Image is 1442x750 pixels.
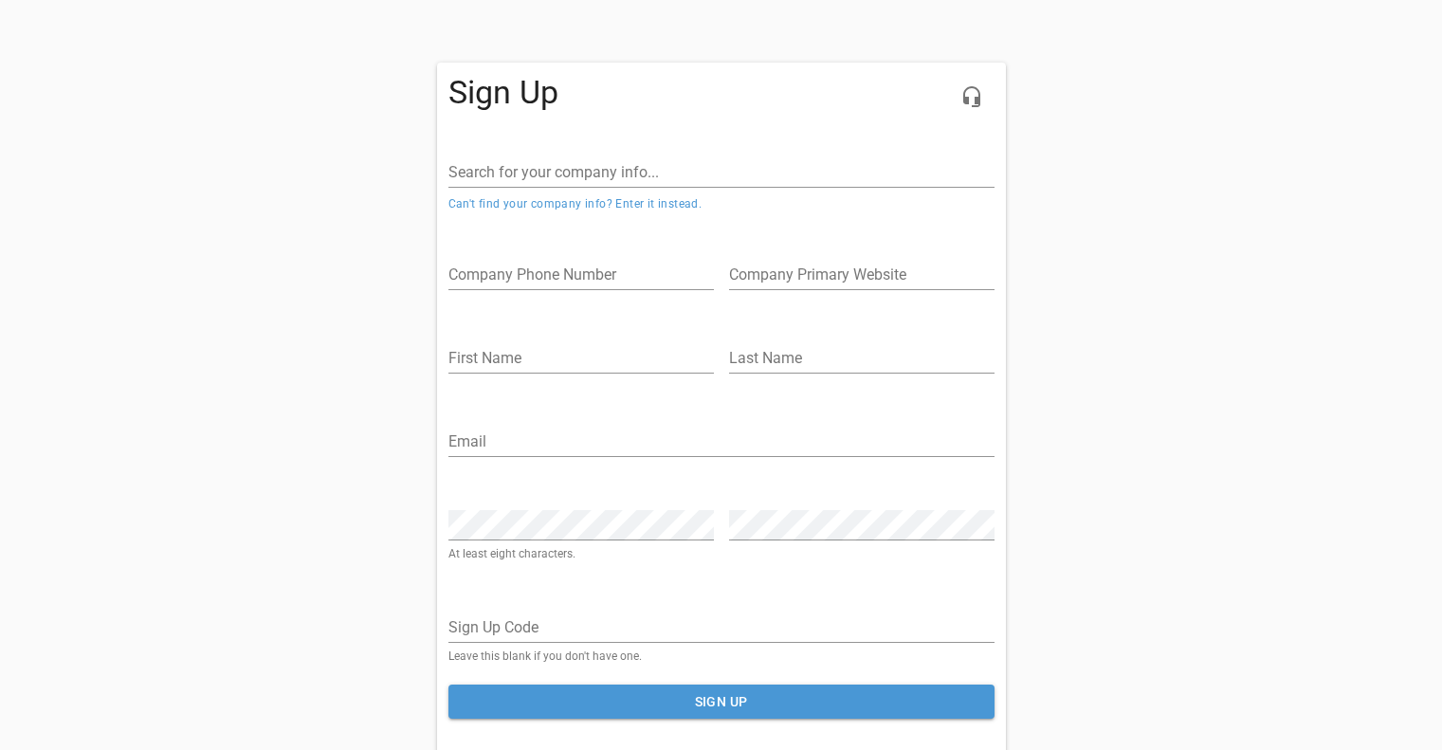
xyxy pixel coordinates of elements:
[464,690,979,714] span: Sign Up
[949,74,995,119] button: Live Chat
[448,548,714,559] p: At least eight characters.
[448,157,995,188] input: Company Name
[448,650,995,662] p: Leave this blank if you don't have one.
[448,197,703,210] a: Can't find your company info? Enter it instead.
[448,74,995,112] h4: Sign Up
[448,685,995,720] button: Sign Up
